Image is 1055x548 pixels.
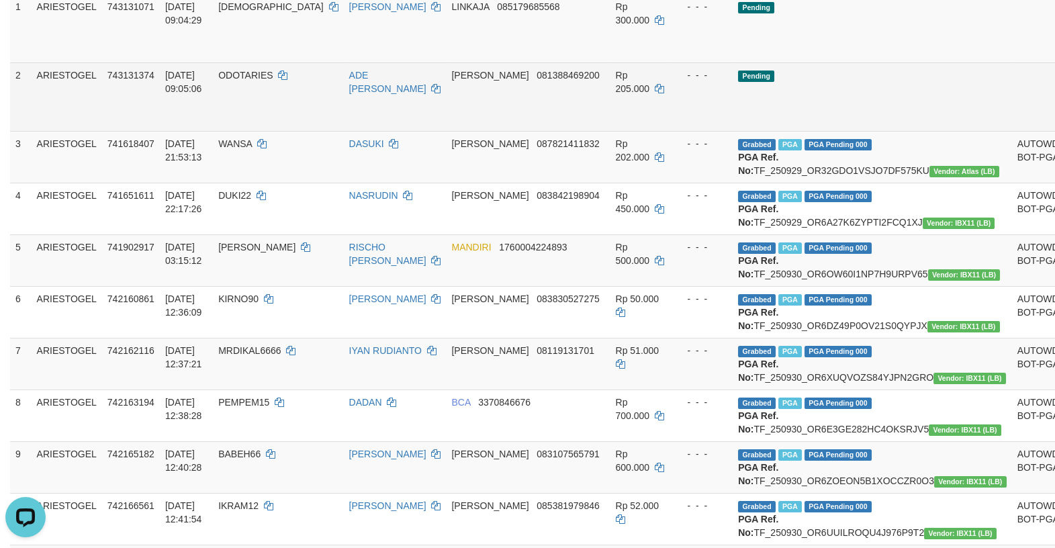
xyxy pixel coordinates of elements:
span: [DATE] 12:40:28 [165,449,202,473]
td: TF_250930_OR6ZOEON5B1XOCCZR0O3 [733,441,1011,493]
span: Marked by bfhbram [778,346,802,357]
span: Copy 1760004224893 to clipboard [499,242,567,253]
span: [DATE] 22:17:26 [165,190,202,214]
span: [PERSON_NAME] [451,449,529,459]
span: Copy 087821411832 to clipboard [537,138,599,149]
span: Rp 600.000 [616,449,650,473]
span: 742160861 [107,293,154,304]
span: PGA Pending [805,242,872,254]
td: ARIESTOGEL [32,441,102,493]
span: MRDIKAL6666 [218,345,281,356]
b: PGA Ref. No: [738,359,778,383]
b: PGA Ref. No: [738,514,778,538]
td: ARIESTOGEL [32,493,102,545]
span: [PERSON_NAME] [451,138,529,149]
span: Marked by bfhbram [778,294,802,306]
a: [PERSON_NAME] [349,293,426,304]
td: TF_250930_OR6UUILROQU4J976P9T2 [733,493,1011,545]
span: Copy 081388469200 to clipboard [537,70,599,81]
span: Rp 700.000 [616,397,650,421]
span: BCA [451,397,470,408]
td: ARIESTOGEL [32,286,102,338]
a: DADAN [349,397,382,408]
div: - - - [676,499,727,512]
span: PGA Pending [805,501,872,512]
td: TF_250929_OR32GDO1VSJO7DF575KU [733,131,1011,183]
td: 9 [10,441,32,493]
span: 742166561 [107,500,154,511]
span: Vendor URL: https://dashboard.q2checkout.com/secure [929,166,999,177]
span: Marked by bfhbrian [778,242,802,254]
span: MANDIRI [451,242,491,253]
b: PGA Ref. No: [738,255,778,279]
a: [PERSON_NAME] [349,500,426,511]
span: [PERSON_NAME] [218,242,295,253]
span: Rp 205.000 [616,70,650,94]
span: DUKI22 [218,190,251,201]
span: Rp 52.000 [616,500,659,511]
span: Marked by bfhtanisha [778,139,802,150]
span: [DATE] 09:05:06 [165,70,202,94]
td: TF_250930_OR6DZ49P0OV21S0QYPJX [733,286,1011,338]
span: Grabbed [738,346,776,357]
td: 7 [10,338,32,390]
span: [PERSON_NAME] [451,190,529,201]
span: Rp 500.000 [616,242,650,266]
span: Copy 08119131701 to clipboard [537,345,594,356]
span: Copy 083107565791 to clipboard [537,449,599,459]
span: Marked by bfhbram [778,398,802,409]
span: 741902917 [107,242,154,253]
div: - - - [676,240,727,254]
b: PGA Ref. No: [738,307,778,331]
td: ARIESTOGEL [32,131,102,183]
a: [PERSON_NAME] [349,1,426,12]
span: Rp 300.000 [616,1,650,26]
td: TF_250929_OR6A27K6ZYPTI2FCQ1XJ [733,183,1011,234]
span: PGA Pending [805,449,872,461]
a: ADE [PERSON_NAME] [349,70,426,94]
span: Copy 083830527275 to clipboard [537,293,599,304]
span: [DATE] 12:36:09 [165,293,202,318]
td: 8 [10,390,32,441]
td: ARIESTOGEL [32,390,102,441]
a: DASUKI [349,138,384,149]
span: Grabbed [738,242,776,254]
span: 742165182 [107,449,154,459]
span: 743131071 [107,1,154,12]
td: 3 [10,131,32,183]
span: Vendor URL: https://dashboard.q2checkout.com/secure [928,269,1001,281]
span: PGA Pending [805,294,872,306]
span: PEMPEM15 [218,397,269,408]
span: Grabbed [738,294,776,306]
span: IKRAM12 [218,500,259,511]
span: [PERSON_NAME] [451,345,529,356]
span: [DATE] 03:15:12 [165,242,202,266]
span: KIRNO90 [218,293,259,304]
span: Copy 3370846676 to clipboard [478,397,531,408]
b: PGA Ref. No: [738,203,778,228]
div: - - - [676,137,727,150]
span: ODOTARIES [218,70,273,81]
span: [PERSON_NAME] [451,500,529,511]
td: 5 [10,234,32,286]
b: PGA Ref. No: [738,462,778,486]
a: IYAN RUDIANTO [349,345,422,356]
span: Rp 50.000 [616,293,659,304]
span: [DATE] 09:04:29 [165,1,202,26]
b: PGA Ref. No: [738,410,778,435]
span: Marked by bfhbram [778,449,802,461]
span: 742163194 [107,397,154,408]
span: Grabbed [738,449,776,461]
span: Marked by bfhtanisha [778,191,802,202]
span: [DEMOGRAPHIC_DATA] [218,1,324,12]
b: PGA Ref. No: [738,152,778,176]
span: [DATE] 12:41:54 [165,500,202,524]
div: - - - [676,447,727,461]
td: 4 [10,183,32,234]
span: Grabbed [738,398,776,409]
div: - - - [676,68,727,82]
td: 2 [10,62,32,131]
div: - - - [676,292,727,306]
span: WANSA [218,138,252,149]
span: Pending [738,2,774,13]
